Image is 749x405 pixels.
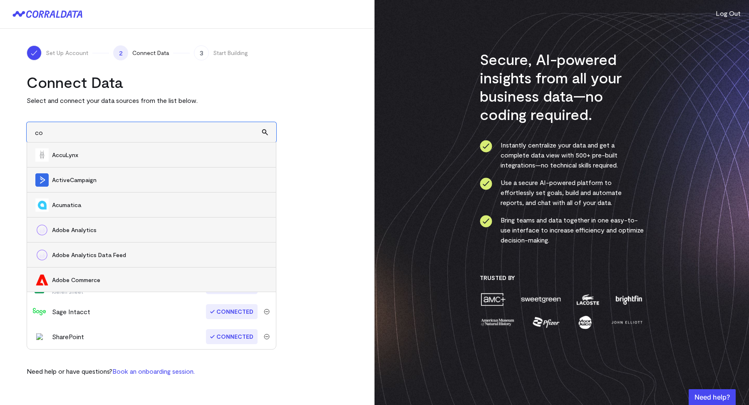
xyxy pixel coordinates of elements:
[480,274,644,282] h3: Trusted By
[35,173,49,187] img: ActiveCampaign
[480,315,516,330] img: amnh-5afada46.png
[206,304,258,319] span: Connected
[264,309,270,315] img: trash-40e54a27.svg
[27,366,195,376] p: Need help or have questions?
[52,251,268,259] span: Adobe Analytics Data Feed
[480,215,492,227] img: ico-check-circle-4b19435c.svg
[480,140,644,170] li: Instantly centralize your data and get a complete data view with 500+ pre-built integrations—no t...
[52,332,84,342] div: SharePoint
[35,148,49,162] img: AccuLynx
[520,292,562,307] img: sweetgreen-1d1fb32c.png
[194,45,209,60] span: 3
[27,73,276,91] h2: Connect Data
[52,201,268,209] span: Acumatica
[614,292,644,307] img: brightfin-a251e171.png
[52,226,268,234] span: Adobe Analytics
[716,8,741,18] button: Log Out
[35,223,49,237] img: Adobe Analytics
[480,177,492,190] img: ico-check-circle-4b19435c.svg
[575,292,600,307] img: lacoste-7a6b0538.png
[610,315,644,330] img: john-elliott-25751c40.png
[213,49,248,57] span: Start Building
[577,315,593,330] img: moon-juice-c312e729.png
[27,95,276,105] p: Select and connect your data sources from the list below.
[52,276,268,284] span: Adobe Commerce
[30,49,38,57] img: ico-check-white-5ff98cb1.svg
[35,273,49,287] img: Adobe Commerce
[52,176,268,184] span: ActiveCampaign
[35,198,49,212] img: Acumatica
[52,307,90,317] div: Sage Intacct
[112,367,195,375] a: Book an onboarding session.
[113,45,128,60] span: 2
[27,122,276,142] input: Search and add other data sources
[46,49,88,57] span: Set Up Account
[480,177,644,207] li: Use a secure AI-powered platform to effortlessly set goals, build and automate reports, and chat ...
[36,333,43,340] img: share_point-5b472252.svg
[206,329,258,344] span: Connected
[480,50,644,123] h3: Secure, AI-powered insights from all your business data—no coding required.
[132,49,169,57] span: Connect Data
[33,305,46,318] img: sage_intacct-9210f79a.svg
[532,315,561,330] img: pfizer-e137f5fc.png
[480,292,506,307] img: amc-0b11a8f1.png
[52,151,268,159] span: AccuLynx
[264,334,270,340] img: trash-40e54a27.svg
[35,248,49,262] img: Adobe Analytics Data Feed
[480,140,492,152] img: ico-check-circle-4b19435c.svg
[480,215,644,245] li: Bring teams and data together in one easy-to-use interface to increase efficiency and optimize de...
